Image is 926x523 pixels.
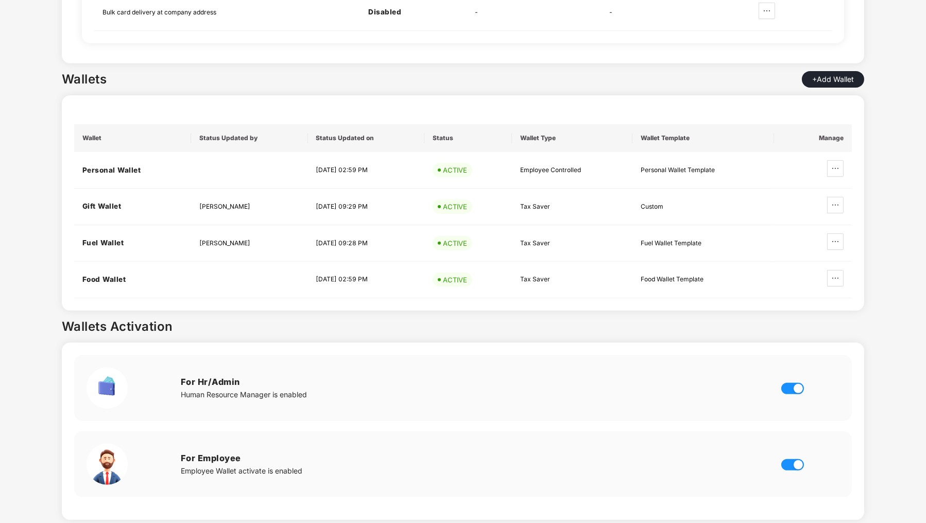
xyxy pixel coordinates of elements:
td: [DATE] 09:28 PM [308,225,424,262]
img: cda8dabcb5c0be6ca3c6b74f78c46dd6.png [87,367,128,409]
button: ellipsis [827,160,844,177]
div: Human Resource Manager is enabled [181,389,746,400]
span: ellipsis [828,238,843,246]
th: Wallet Template [632,124,774,152]
h3: For Employee [181,452,746,465]
button: ellipsis [827,270,844,286]
h5: Gift Wallet [82,201,183,212]
td: [PERSON_NAME] [191,189,307,225]
td: Tax Saver [512,189,632,225]
td: Fuel Wallet Template [632,225,774,262]
td: Tax Saver [512,225,632,262]
h5: Disabled [368,7,458,18]
span: ellipsis [828,201,843,209]
button: ellipsis [759,3,775,19]
th: Status [424,124,512,152]
span: ellipsis [759,7,775,15]
button: +Add Wallet [802,71,864,88]
div: ACTIVE [443,275,467,285]
th: Wallet Type [512,124,632,152]
h5: Fuel Wallet [82,238,183,248]
h5: Personal Wallet [82,165,183,176]
div: ACTIVE [443,165,467,175]
th: Wallet [74,124,191,152]
th: Status Updated on [308,124,424,152]
td: Food Wallet Template [632,262,774,298]
button: ellipsis [827,197,844,213]
td: [DATE] 02:59 PM [308,152,424,189]
h5: Food Wallet [82,274,183,285]
td: [DATE] 02:59 PM [308,262,424,298]
h3: For Hr/Admin [181,376,746,389]
div: ACTIVE [443,238,467,248]
td: Custom [632,189,774,225]
span: ellipsis [828,274,843,282]
td: Personal Wallet Template [632,152,774,189]
div: Employee Wallet activate is enabled [181,465,746,477]
img: 520b816cecc7307d76366e2ad5a7fba3.png [87,444,128,485]
th: Manage [774,124,852,152]
td: [DATE] 09:29 PM [308,189,424,225]
span: ellipsis [828,164,843,173]
td: Tax Saver [512,262,632,298]
h3: Wallets [62,71,107,88]
th: Status Updated by [191,124,307,152]
td: Employee Controlled [512,152,632,189]
button: ellipsis [827,233,844,250]
div: ACTIVE [443,201,467,212]
h3: Wallets Activation [62,318,864,335]
td: [PERSON_NAME] [191,225,307,262]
